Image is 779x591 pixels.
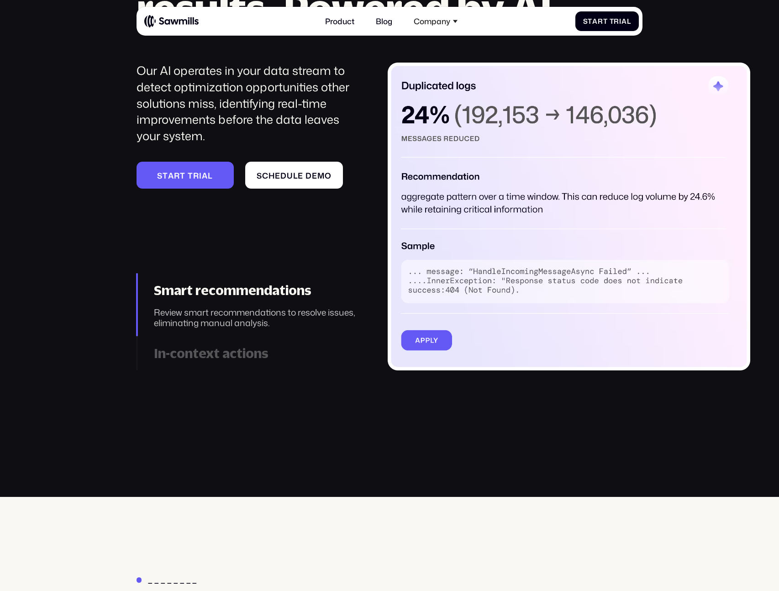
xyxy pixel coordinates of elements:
[619,17,621,26] span: i
[325,171,332,180] span: o
[370,11,398,32] a: Blog
[614,17,619,26] span: r
[154,307,360,328] div: Review smart recommendations to resolve issues, eliminating manual analysis.
[188,171,193,180] span: t
[208,171,213,180] span: l
[180,171,185,180] span: t
[592,17,598,26] span: a
[408,11,463,32] div: Company
[317,171,325,180] span: m
[262,171,268,180] span: c
[137,63,360,144] div: Our AI operates in your data stream to detect optimization opportunities other solutions miss, id...
[202,171,208,180] span: a
[157,171,163,180] span: S
[312,171,317,180] span: e
[257,171,262,180] span: S
[275,171,280,180] span: e
[137,162,234,189] a: Starttrial
[147,575,198,586] div: ________
[627,17,631,26] span: l
[575,11,639,31] a: StartTrial
[293,171,298,180] span: l
[163,171,168,180] span: t
[268,171,275,180] span: h
[245,162,342,189] a: Scheduledemo
[610,17,614,26] span: T
[193,171,199,180] span: r
[199,171,202,180] span: i
[588,17,592,26] span: t
[603,17,608,26] span: t
[305,171,312,180] span: d
[154,345,360,361] div: In-context actions
[287,171,293,180] span: u
[174,171,180,180] span: r
[583,17,588,26] span: S
[298,171,303,180] span: e
[154,282,360,298] div: Smart recommendations
[319,11,360,32] a: Product
[414,16,450,26] div: Company
[598,17,603,26] span: r
[168,171,174,180] span: a
[621,17,627,26] span: a
[280,171,287,180] span: d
